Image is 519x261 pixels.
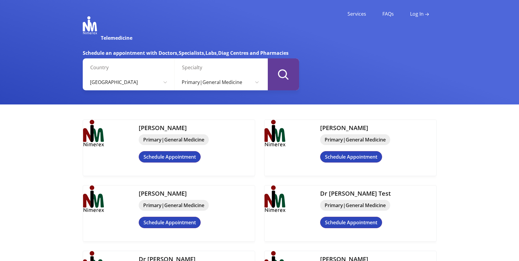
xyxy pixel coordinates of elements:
label: Specialty [182,64,263,71]
img: img [83,185,104,212]
span: Primary|General Medicine [320,200,390,211]
label: Country [90,64,171,71]
img: Nimerex [83,16,97,34]
a: [PERSON_NAME] [320,124,368,132]
a: FAQs [382,11,394,17]
a: Log in [410,11,429,17]
a: [PERSON_NAME] [139,124,187,132]
a: Dr [PERSON_NAME] Test [320,189,391,197]
a: Services [348,11,366,17]
a: Schedule Appointment [320,151,382,163]
a: [PERSON_NAME] [139,189,187,197]
a: Schedule Appointment [139,151,201,163]
img: img [264,120,286,146]
span: Primary|General Medicine [139,134,209,145]
span: Primary|General Medicine [139,200,209,211]
span: Primary|General Medicine [320,134,390,145]
h6: Schedule an appointment with Doctors,Specialists,Labs,Diag Centres and Pharmacies [83,50,299,56]
a: Schedule Appointment [320,217,382,228]
img: img [264,185,286,212]
img: img [83,120,104,146]
a: Schedule Appointment [139,217,201,228]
